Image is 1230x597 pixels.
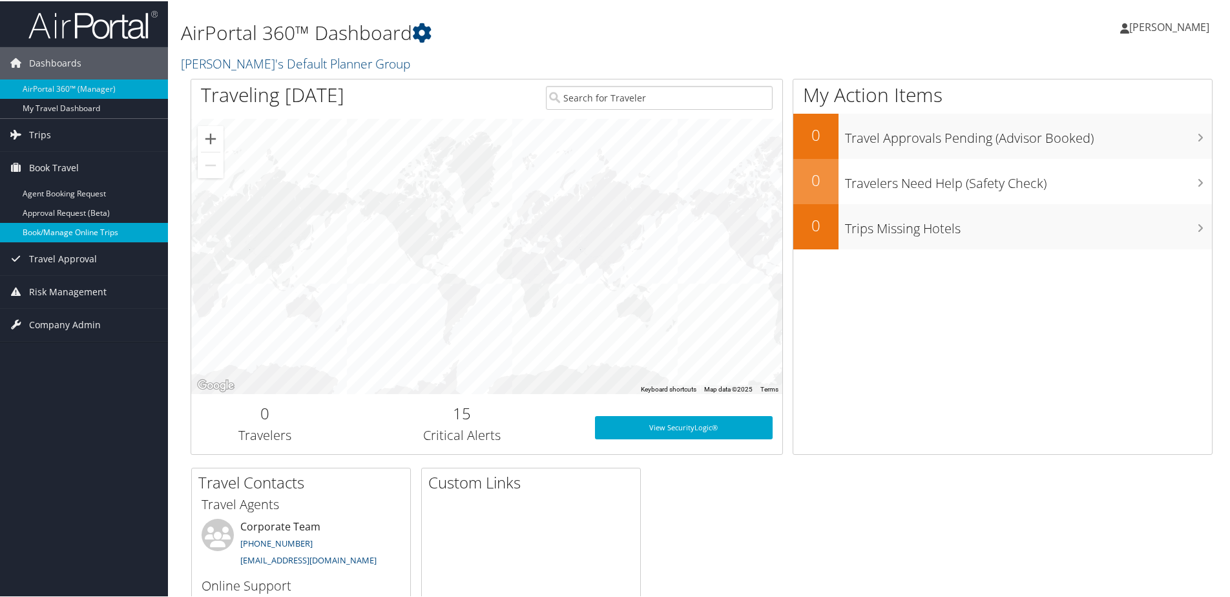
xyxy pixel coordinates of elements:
[28,8,158,39] img: airportal-logo.png
[29,275,107,307] span: Risk Management
[793,80,1212,107] h1: My Action Items
[29,46,81,78] span: Dashboards
[201,80,344,107] h1: Traveling [DATE]
[201,425,329,443] h3: Travelers
[845,212,1212,236] h3: Trips Missing Hotels
[240,553,377,565] a: [EMAIL_ADDRESS][DOMAIN_NAME]
[202,576,401,594] h3: Online Support
[181,18,875,45] h1: AirPortal 360™ Dashboard
[194,376,237,393] a: Open this area in Google Maps (opens a new window)
[1120,6,1222,45] a: [PERSON_NAME]
[704,384,753,392] span: Map data ©2025
[240,536,313,548] a: [PHONE_NUMBER]
[194,376,237,393] img: Google
[202,494,401,512] h3: Travel Agents
[29,242,97,274] span: Travel Approval
[793,158,1212,203] a: 0Travelers Need Help (Safety Check)
[198,470,410,492] h2: Travel Contacts
[793,213,839,235] h2: 0
[793,123,839,145] h2: 0
[29,118,51,150] span: Trips
[29,308,101,340] span: Company Admin
[198,125,224,151] button: Zoom in
[760,384,778,392] a: Terms (opens in new tab)
[349,401,576,423] h2: 15
[546,85,773,109] input: Search for Traveler
[201,401,329,423] h2: 0
[845,121,1212,146] h3: Travel Approvals Pending (Advisor Booked)
[29,151,79,183] span: Book Travel
[195,518,407,571] li: Corporate Team
[595,415,773,438] a: View SecurityLogic®
[198,151,224,177] button: Zoom out
[793,203,1212,248] a: 0Trips Missing Hotels
[428,470,640,492] h2: Custom Links
[845,167,1212,191] h3: Travelers Need Help (Safety Check)
[181,54,413,71] a: [PERSON_NAME]'s Default Planner Group
[1129,19,1209,33] span: [PERSON_NAME]
[641,384,696,393] button: Keyboard shortcuts
[793,112,1212,158] a: 0Travel Approvals Pending (Advisor Booked)
[349,425,576,443] h3: Critical Alerts
[793,168,839,190] h2: 0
